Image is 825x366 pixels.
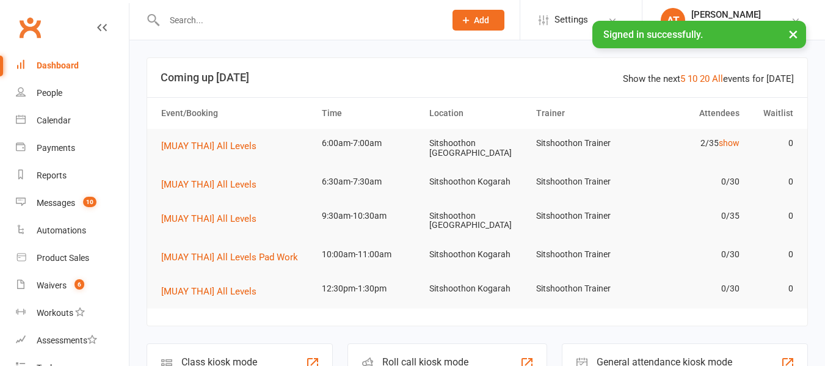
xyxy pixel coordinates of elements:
[37,335,97,345] div: Assessments
[37,88,62,98] div: People
[531,167,638,196] td: Sitshoothon Trainer
[424,98,531,129] th: Location
[638,167,746,196] td: 0/30
[37,198,75,208] div: Messages
[37,115,71,125] div: Calendar
[316,167,424,196] td: 6:30am-7:30am
[700,73,710,84] a: 20
[161,284,265,299] button: [MUAY THAI] All Levels
[16,327,129,354] a: Assessments
[782,21,804,47] button: ×
[316,240,424,269] td: 10:00am-11:00am
[37,225,86,235] div: Automations
[75,279,84,290] span: 6
[424,240,531,269] td: Sitshoothon Kogarah
[161,286,256,297] span: [MUAY THAI] All Levels
[16,52,129,79] a: Dashboard
[161,71,794,84] h3: Coming up [DATE]
[474,15,489,25] span: Add
[554,6,588,34] span: Settings
[156,98,316,129] th: Event/Booking
[16,244,129,272] a: Product Sales
[531,129,638,158] td: Sitshoothon Trainer
[15,12,45,43] a: Clubworx
[638,240,746,269] td: 0/30
[745,98,799,129] th: Waitlist
[661,8,685,32] div: AT
[424,202,531,240] td: Sitshoothon [GEOGRAPHIC_DATA]
[688,73,697,84] a: 10
[316,98,424,129] th: Time
[691,20,761,31] div: Sitshoothon
[161,12,437,29] input: Search...
[424,129,531,167] td: Sitshoothon [GEOGRAPHIC_DATA]
[161,252,298,263] span: [MUAY THAI] All Levels Pad Work
[161,177,265,192] button: [MUAY THAI] All Levels
[424,167,531,196] td: Sitshoothon Kogarah
[712,73,723,84] a: All
[16,217,129,244] a: Automations
[16,189,129,217] a: Messages 10
[161,179,256,190] span: [MUAY THAI] All Levels
[316,274,424,303] td: 12:30pm-1:30pm
[531,240,638,269] td: Sitshoothon Trainer
[424,274,531,303] td: Sitshoothon Kogarah
[745,274,799,303] td: 0
[16,134,129,162] a: Payments
[161,213,256,224] span: [MUAY THAI] All Levels
[316,129,424,158] td: 6:00am-7:00am
[638,129,746,158] td: 2/35
[16,107,129,134] a: Calendar
[37,143,75,153] div: Payments
[603,29,703,40] span: Signed in successfully.
[531,274,638,303] td: Sitshoothon Trainer
[16,272,129,299] a: Waivers 6
[16,299,129,327] a: Workouts
[638,274,746,303] td: 0/30
[531,98,638,129] th: Trainer
[452,10,504,31] button: Add
[37,60,79,70] div: Dashboard
[745,240,799,269] td: 0
[37,253,89,263] div: Product Sales
[745,202,799,230] td: 0
[316,202,424,230] td: 9:30am-10:30am
[161,139,265,153] button: [MUAY THAI] All Levels
[161,141,256,152] span: [MUAY THAI] All Levels
[161,211,265,226] button: [MUAY THAI] All Levels
[16,162,129,189] a: Reports
[37,280,67,290] div: Waivers
[691,9,761,20] div: [PERSON_NAME]
[638,98,746,129] th: Attendees
[745,129,799,158] td: 0
[719,138,740,148] a: show
[37,170,67,180] div: Reports
[531,202,638,230] td: Sitshoothon Trainer
[83,197,96,207] span: 10
[161,250,307,265] button: [MUAY THAI] All Levels Pad Work
[638,202,746,230] td: 0/35
[623,71,794,86] div: Show the next events for [DATE]
[37,308,73,318] div: Workouts
[745,167,799,196] td: 0
[680,73,685,84] a: 5
[16,79,129,107] a: People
